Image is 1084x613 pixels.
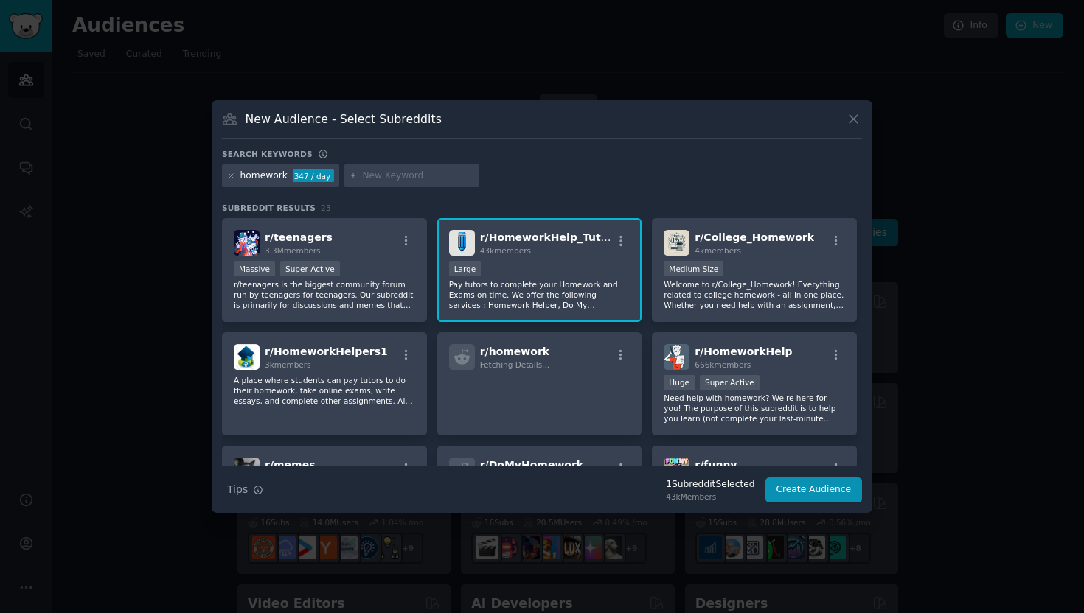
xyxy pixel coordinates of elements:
[222,203,316,213] span: Subreddit Results
[664,261,723,276] div: Medium Size
[664,344,689,370] img: HomeworkHelp
[234,279,415,310] p: r/teenagers is the biggest community forum run by teenagers for teenagers. Our subreddit is prima...
[265,459,316,471] span: r/ memes
[293,169,334,183] div: 347 / day
[222,477,268,502] button: Tips
[480,346,549,357] span: r/ homework
[240,169,288,183] div: homework
[695,231,814,243] span: r/ College_Homework
[449,261,482,276] div: Large
[695,360,751,369] span: 666k members
[449,279,630,310] p: Pay tutors to complete your Homework and Exams on time. We offer the following services : Homewor...
[695,459,737,471] span: r/ funny
[765,477,863,502] button: Create Audience
[265,246,321,255] span: 3.3M members
[280,261,340,276] div: Super Active
[362,169,474,183] input: New Keyword
[265,360,311,369] span: 3k members
[664,230,689,256] img: College_Homework
[234,344,260,370] img: HomeworkHelpers1
[664,393,845,424] p: Need help with homework? We're here for you! The purpose of this subreddit is to help you learn (...
[664,375,695,390] div: Huge
[480,246,531,255] span: 43k members
[265,346,388,357] span: r/ HomeworkHelpers1
[246,111,442,127] h3: New Audience - Select Subreddits
[234,261,275,276] div: Massive
[234,458,260,483] img: memes
[234,230,260,256] img: teenagers
[449,230,475,256] img: HomeworkHelp_Tutors
[695,246,741,255] span: 4k members
[700,375,760,390] div: Super Active
[664,279,845,310] p: Welcome to r/College_Homework! Everything related to college homework - all in one place. Whether...
[222,149,313,159] h3: Search keywords
[321,203,331,212] span: 23
[664,458,689,483] img: funny
[265,231,333,243] span: r/ teenagers
[227,482,248,497] span: Tips
[480,231,619,243] span: r/ HomeworkHelp_Tutors
[480,459,584,471] span: r/ DoMyHomework
[666,491,754,502] div: 43k Members
[695,346,792,357] span: r/ HomeworkHelp
[666,478,754,491] div: 1 Subreddit Selected
[480,360,549,369] span: Fetching Details...
[234,375,415,406] p: A place where students can pay tutors to do their homework, take online exams, write essays, and ...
